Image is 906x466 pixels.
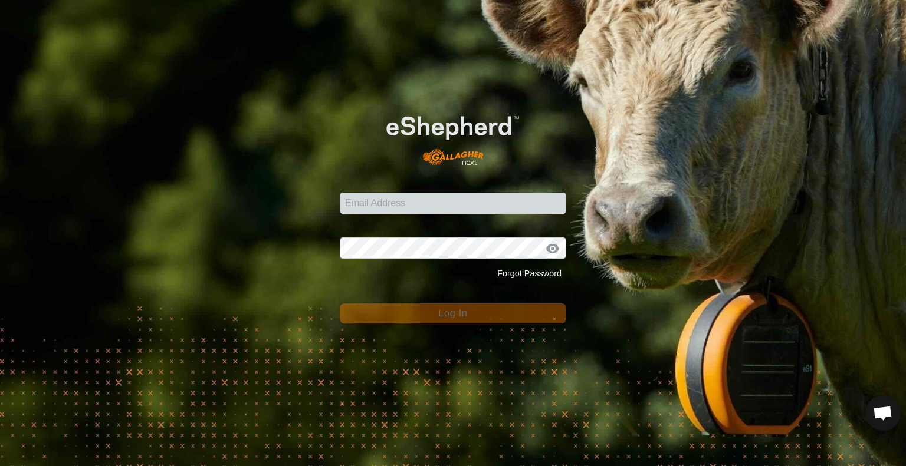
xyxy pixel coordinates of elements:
a: Forgot Password [497,269,562,278]
span: Log In [438,308,467,318]
input: Email Address [340,193,566,214]
img: E-shepherd Logo [362,97,543,174]
a: Open chat [865,395,901,431]
button: Log In [340,303,566,323]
